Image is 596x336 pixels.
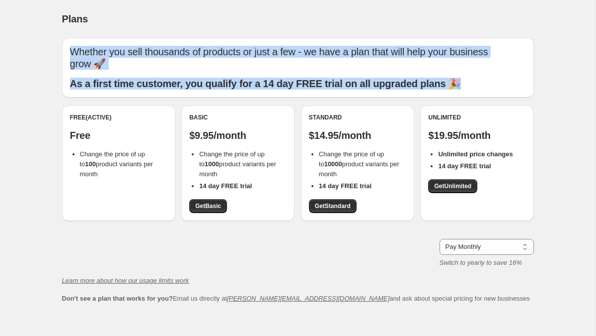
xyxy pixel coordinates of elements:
[205,160,219,168] b: 1000
[319,182,372,190] b: 14 day FREE trial
[70,129,167,141] p: Free
[440,259,522,266] i: Switch to yearly to save 16%
[62,13,88,24] span: Plans
[80,150,153,178] span: Change the price of up to product variants per month
[189,113,287,121] div: Basic
[428,179,477,193] a: GetUnlimited
[428,113,525,121] div: Unlimited
[309,129,406,141] p: $14.95/month
[62,295,173,302] b: Don't see a plan that works for you?
[309,199,357,213] a: GetStandard
[85,160,96,168] b: 100
[438,150,513,158] b: Unlimited price changes
[227,295,389,302] a: [PERSON_NAME][EMAIL_ADDRESS][DOMAIN_NAME]
[428,129,525,141] p: $19.95/month
[70,46,526,70] p: Whether you sell thousands of products or just a few - we have a plan that will help your busines...
[62,277,189,284] a: Learn more about how our usage limits work
[315,202,351,210] span: Get Standard
[438,162,491,170] b: 14 day FREE trial
[434,182,471,190] span: Get Unlimited
[189,199,227,213] a: GetBasic
[70,113,167,121] div: Free (Active)
[195,202,221,210] span: Get Basic
[324,160,342,168] b: 10000
[70,78,461,89] b: As a first time customer, you qualify for a 14 day FREE trial on all upgraded plans 🎉
[199,150,276,178] span: Change the price of up to product variants per month
[189,129,287,141] p: $9.95/month
[309,113,406,121] div: Standard
[62,295,530,302] span: Email us directly at and ask about special pricing for new businesses
[319,150,399,178] span: Change the price of up to product variants per month
[199,182,252,190] b: 14 day FREE trial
